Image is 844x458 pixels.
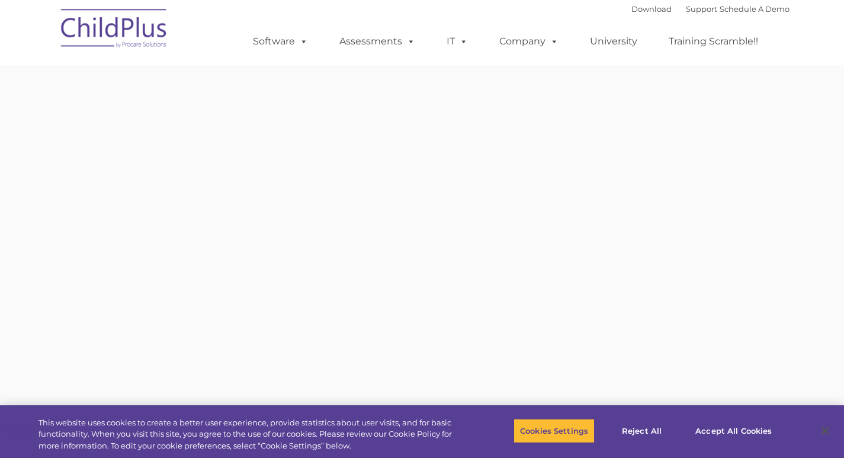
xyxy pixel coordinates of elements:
[689,418,778,443] button: Accept All Cookies
[812,418,838,444] button: Close
[55,1,174,60] img: ChildPlus by Procare Solutions
[720,4,790,14] a: Schedule A Demo
[487,30,570,53] a: Company
[631,4,672,14] a: Download
[328,30,427,53] a: Assessments
[435,30,480,53] a: IT
[657,30,770,53] a: Training Scramble!!
[241,30,320,53] a: Software
[38,417,464,452] div: This website uses cookies to create a better user experience, provide statistics about user visit...
[514,418,595,443] button: Cookies Settings
[605,418,679,443] button: Reject All
[578,30,649,53] a: University
[631,4,790,14] font: |
[686,4,717,14] a: Support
